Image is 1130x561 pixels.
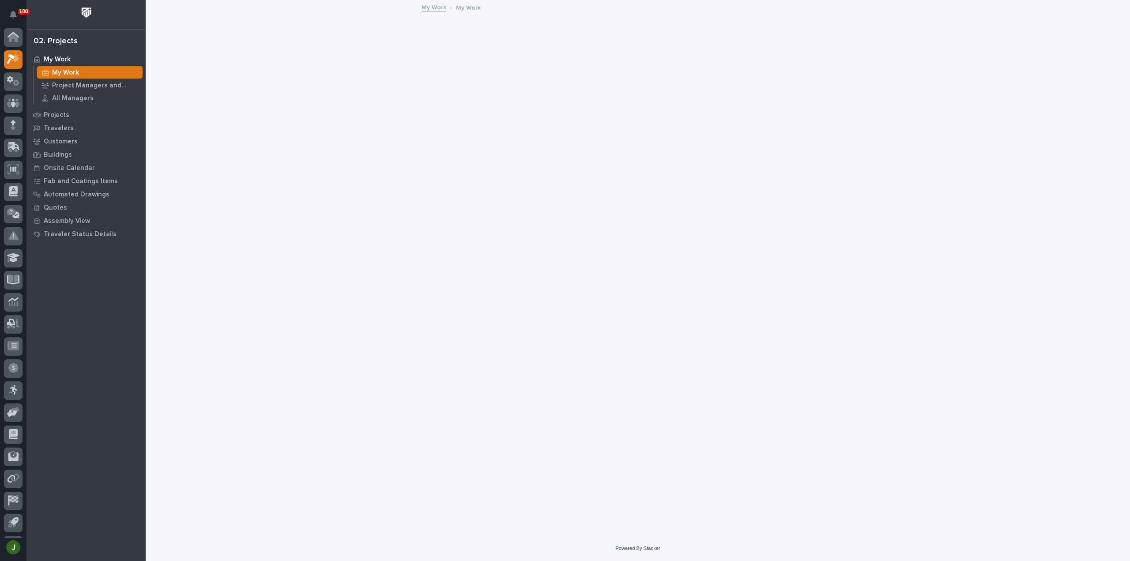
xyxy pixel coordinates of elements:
p: Projects [44,111,69,119]
a: Projects [26,108,146,121]
a: My Work [34,66,146,79]
a: My Work [422,2,446,12]
p: My Work [52,69,79,77]
a: All Managers [34,92,146,104]
a: Fab and Coatings Items [26,174,146,188]
p: My Work [456,2,481,12]
p: Quotes [44,204,67,212]
p: 100 [19,8,28,15]
p: Project Managers and Engineers [52,82,139,90]
a: Assembly View [26,214,146,227]
p: All Managers [52,94,94,102]
a: Quotes [26,201,146,214]
p: Fab and Coatings Items [44,177,118,185]
p: Customers [44,138,78,146]
button: users-avatar [4,538,23,557]
a: My Work [26,53,146,66]
a: Buildings [26,148,146,161]
p: Assembly View [44,217,90,225]
p: Automated Drawings [44,191,109,199]
a: Travelers [26,121,146,135]
div: Notifications100 [11,11,23,25]
p: Buildings [44,151,72,159]
div: 02. Projects [34,37,78,46]
a: Automated Drawings [26,188,146,201]
img: Workspace Logo [78,4,94,21]
a: Powered By Stacker [615,546,660,551]
a: Project Managers and Engineers [34,79,146,91]
a: Onsite Calendar [26,161,146,174]
a: Traveler Status Details [26,227,146,241]
button: Notifications [4,5,23,24]
p: Travelers [44,124,74,132]
p: Traveler Status Details [44,230,117,238]
p: My Work [44,56,71,64]
a: Customers [26,135,146,148]
p: Onsite Calendar [44,164,95,172]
